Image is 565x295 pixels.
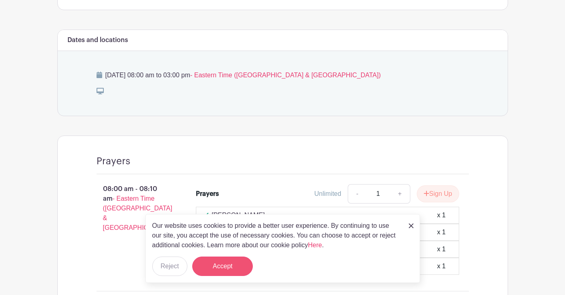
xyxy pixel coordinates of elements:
a: Here [308,242,322,248]
h6: Dates and locations [67,36,128,44]
button: Reject [152,257,187,276]
div: x 1 [437,210,445,220]
button: Sign Up [417,185,459,202]
div: Prayers [196,189,219,199]
div: x 1 [437,227,445,237]
a: - [348,184,366,204]
span: - Eastern Time ([GEOGRAPHIC_DATA] & [GEOGRAPHIC_DATA]) [103,195,172,231]
div: Unlimited [314,189,341,199]
div: x 1 [437,261,445,271]
h4: Prayers [97,155,130,167]
p: [PERSON_NAME] [212,210,265,220]
img: close_button-5f87c8562297e5c2d7936805f587ecaba9071eb48480494691a3f1689db116b3.svg [409,223,414,228]
a: + [390,184,410,204]
p: 08:00 am - 08:10 am [84,181,183,236]
div: x 1 [437,244,445,254]
button: Accept [192,257,253,276]
p: Our website uses cookies to provide a better user experience. By continuing to use our site, you ... [152,221,400,250]
span: - Eastern Time ([GEOGRAPHIC_DATA] & [GEOGRAPHIC_DATA]) [190,72,381,79]
p: [DATE] 08:00 am to 03:00 pm [97,70,469,80]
